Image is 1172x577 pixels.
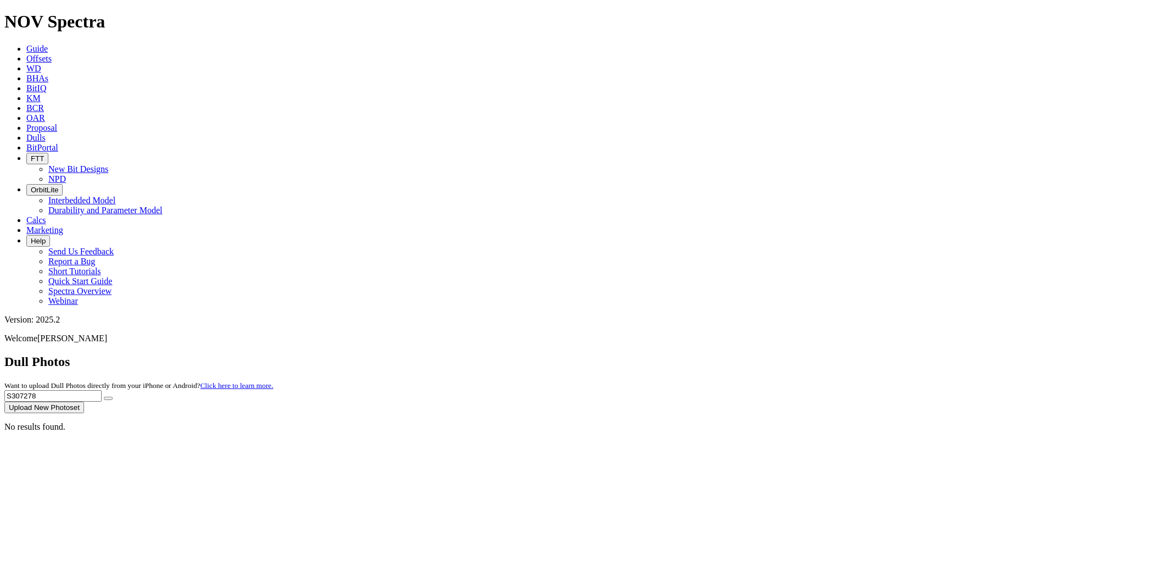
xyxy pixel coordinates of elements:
div: Version: 2025.2 [4,315,1168,325]
a: Click here to learn more. [201,381,274,390]
a: Durability and Parameter Model [48,206,163,215]
button: OrbitLite [26,184,63,196]
h1: NOV Spectra [4,12,1168,32]
a: BitIQ [26,84,46,93]
span: OrbitLite [31,186,58,194]
a: Calcs [26,215,46,225]
a: NPD [48,174,66,184]
a: Interbedded Model [48,196,115,205]
span: Help [31,237,46,245]
a: Short Tutorials [48,267,101,276]
a: Quick Start Guide [48,276,112,286]
button: Upload New Photoset [4,402,84,413]
a: Proposal [26,123,57,132]
a: KM [26,93,41,103]
button: Help [26,235,50,247]
a: BitPortal [26,143,58,152]
input: Search Serial Number [4,390,102,402]
span: FTT [31,154,44,163]
small: Want to upload Dull Photos directly from your iPhone or Android? [4,381,273,390]
a: Webinar [48,296,78,306]
button: FTT [26,153,48,164]
a: OAR [26,113,45,123]
a: Report a Bug [48,257,95,266]
a: Spectra Overview [48,286,112,296]
a: Dulls [26,133,46,142]
a: New Bit Designs [48,164,108,174]
h2: Dull Photos [4,354,1168,369]
a: Offsets [26,54,52,63]
a: WD [26,64,41,73]
a: Send Us Feedback [48,247,114,256]
a: BCR [26,103,44,113]
p: Welcome [4,334,1168,343]
p: No results found. [4,422,1168,432]
a: Guide [26,44,48,53]
a: Marketing [26,225,63,235]
span: [PERSON_NAME] [37,334,107,343]
a: BHAs [26,74,48,83]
